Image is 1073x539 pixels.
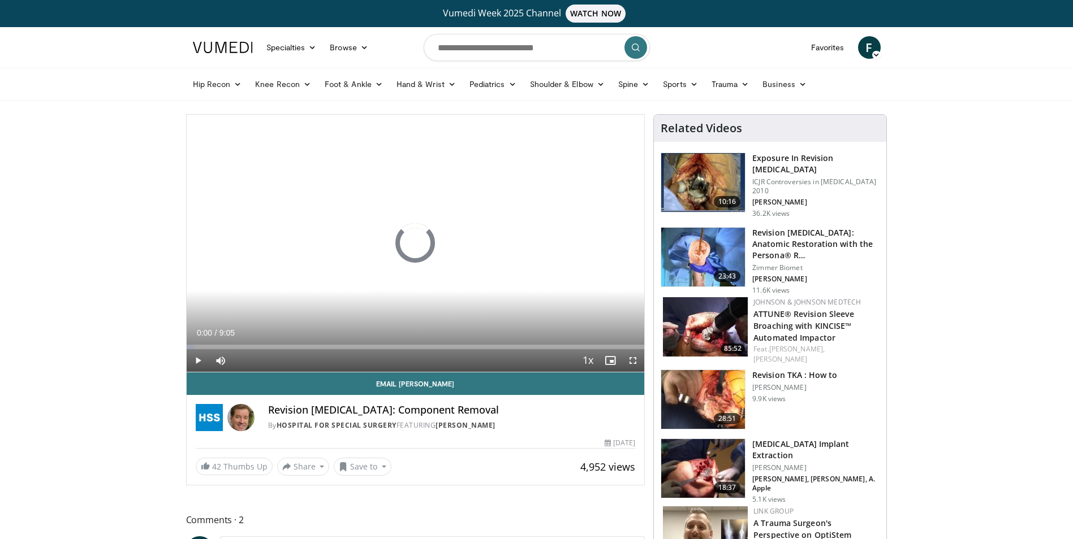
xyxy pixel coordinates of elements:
[752,153,880,175] h3: Exposure In Revision [MEDICAL_DATA]
[197,328,212,337] span: 0:00
[248,73,318,95] a: Knee Recon
[390,73,463,95] a: Hand & Wrist
[599,349,622,372] button: Enable picture-in-picture mode
[661,370,745,429] img: ZLchN1uNxW69nWYX4xMDoxOmdtO40mAx.150x105_q85_crop-smart_upscale.jpg
[714,196,741,207] span: 10:16
[268,404,636,416] h4: Revision [MEDICAL_DATA]: Component Removal
[752,394,786,403] p: 9.9K views
[580,460,635,473] span: 4,952 views
[212,461,221,472] span: 42
[186,73,249,95] a: Hip Recon
[752,209,790,218] p: 36.2K views
[752,383,837,392] p: [PERSON_NAME]
[756,73,813,95] a: Business
[227,404,255,431] img: Avatar
[752,370,837,381] h3: Revision TKA : How to
[196,458,273,475] a: 42 Thumbs Up
[804,36,851,59] a: Favorites
[661,439,745,498] img: ef6b5fa5-1031-49ab-869e-c64e44f1fba2.150x105_q85_crop-smart_upscale.jpg
[656,73,705,95] a: Sports
[752,198,880,207] p: [PERSON_NAME]
[215,328,217,337] span: /
[323,36,375,59] a: Browse
[752,275,880,284] p: [PERSON_NAME]
[196,404,223,431] img: Hospital for Special Surgery
[705,73,756,95] a: Trauma
[661,228,745,286] img: 82aed814-74a6-417c-912b-6e8fe9b5b7d4.150x105_q85_crop-smart_upscale.jpg
[661,438,880,504] a: 18:37 [MEDICAL_DATA] Implant Extraction [PERSON_NAME] [PERSON_NAME], [PERSON_NAME], A. Apple 5.1K...
[714,413,741,424] span: 28:51
[753,344,877,364] div: Feat.
[752,438,880,461] h3: [MEDICAL_DATA] Implant Extraction
[576,349,599,372] button: Playback Rate
[752,495,786,504] p: 5.1K views
[752,463,880,472] p: [PERSON_NAME]
[661,153,880,218] a: 10:16 Exposure In Revision [MEDICAL_DATA] ICJR Controversies in [MEDICAL_DATA] 2010 [PERSON_NAME]...
[187,372,645,395] a: Email [PERSON_NAME]
[753,308,854,343] a: ATTUNE® Revision Sleeve Broaching with KINCISE™ Automated Impactor
[752,286,790,295] p: 11.6K views
[318,73,390,95] a: Foot & Ankle
[752,263,880,272] p: Zimmer Biomet
[663,297,748,357] a: 85:52
[661,370,880,429] a: 28:51 Revision TKA : How to [PERSON_NAME] 9.9K views
[752,177,880,195] p: ICJR Controversies in [MEDICAL_DATA] 2010
[611,73,656,95] a: Spine
[753,354,807,364] a: [PERSON_NAME]
[187,345,645,349] div: Progress Bar
[858,36,881,59] a: F
[661,227,880,295] a: 23:43 Revision [MEDICAL_DATA]: Anatomic Restoration with the Persona® R… Zimmer Biomet [PERSON_NA...
[605,438,635,448] div: [DATE]
[661,121,742,135] h4: Related Videos
[663,297,748,357] img: a6cc4739-87cc-4358-abd9-235c6f460cb9.150x105_q85_crop-smart_upscale.jpg
[436,420,495,430] a: [PERSON_NAME]
[566,5,626,23] span: WATCH NOW
[277,420,397,430] a: Hospital for Special Surgery
[186,512,645,527] span: Comments 2
[752,227,880,261] h3: Revision [MEDICAL_DATA]: Anatomic Restoration with the Persona® R…
[622,349,644,372] button: Fullscreen
[268,420,636,431] div: By FEATURING
[523,73,611,95] a: Shoulder & Elbow
[424,34,650,61] input: Search topics, interventions
[187,349,209,372] button: Play
[752,475,880,493] p: [PERSON_NAME], [PERSON_NAME], A. Apple
[260,36,324,59] a: Specialties
[769,344,825,354] a: [PERSON_NAME],
[721,344,745,354] span: 85:52
[753,297,861,307] a: Johnson & Johnson MedTech
[187,115,645,372] video-js: Video Player
[334,458,391,476] button: Save to
[219,328,235,337] span: 9:05
[463,73,523,95] a: Pediatrics
[753,506,794,516] a: LINK Group
[277,458,330,476] button: Share
[209,349,232,372] button: Mute
[193,42,253,53] img: VuMedi Logo
[661,153,745,212] img: Screen_shot_2010-09-03_at_2.11.03_PM_2.png.150x105_q85_crop-smart_upscale.jpg
[714,271,741,282] span: 23:43
[714,482,741,493] span: 18:37
[195,5,879,23] a: Vumedi Week 2025 ChannelWATCH NOW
